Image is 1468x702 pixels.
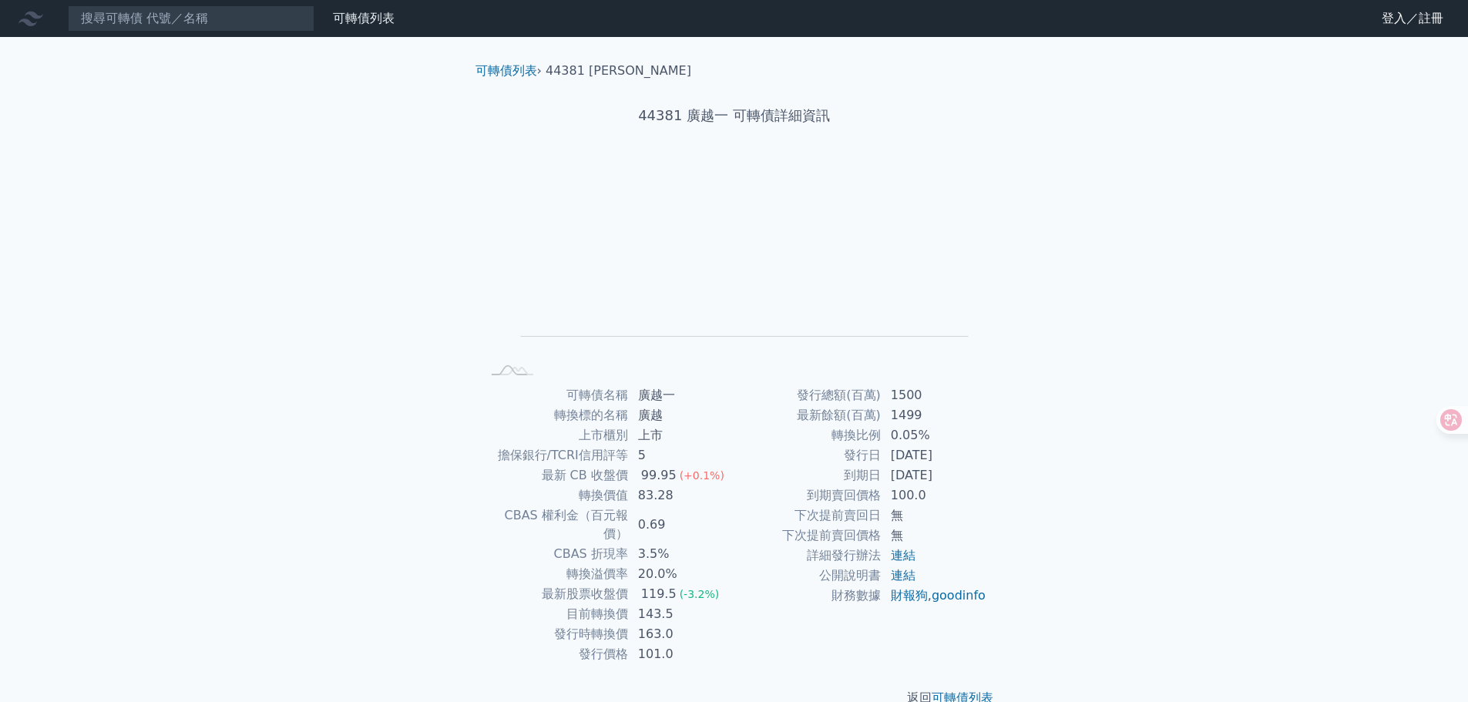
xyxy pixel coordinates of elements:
td: 3.5% [629,544,734,564]
td: 163.0 [629,624,734,644]
a: 可轉債列表 [333,11,395,25]
td: 發行價格 [482,644,629,664]
td: 83.28 [629,485,734,506]
td: 公開說明書 [734,566,882,586]
td: 轉換價值 [482,485,629,506]
div: 99.95 [638,466,680,485]
span: (-3.2%) [680,588,720,600]
td: 0.05% [882,425,987,445]
a: goodinfo [932,588,986,603]
td: CBAS 權利金（百元報價） [482,506,629,544]
td: 最新股票收盤價 [482,584,629,604]
td: , [882,586,987,606]
a: 連結 [891,548,915,563]
td: 0.69 [629,506,734,544]
td: 到期日 [734,465,882,485]
td: 100.0 [882,485,987,506]
td: CBAS 折現率 [482,544,629,564]
td: 擔保銀行/TCRI信用評等 [482,445,629,465]
td: 廣越一 [629,385,734,405]
td: 101.0 [629,644,734,664]
a: 可轉債列表 [475,63,537,78]
td: 143.5 [629,604,734,624]
td: 廣越 [629,405,734,425]
td: 目前轉換價 [482,604,629,624]
td: 發行日 [734,445,882,465]
td: 到期賣回價格 [734,485,882,506]
td: 財務數據 [734,586,882,606]
td: 1500 [882,385,987,405]
td: 轉換比例 [734,425,882,445]
td: 無 [882,506,987,526]
td: 發行時轉換價 [482,624,629,644]
td: 轉換溢價率 [482,564,629,584]
span: (+0.1%) [680,469,724,482]
td: 轉換標的名稱 [482,405,629,425]
g: Chart [506,175,969,359]
td: [DATE] [882,465,987,485]
div: 119.5 [638,585,680,603]
a: 登入／註冊 [1369,6,1456,31]
td: 1499 [882,405,987,425]
td: 最新 CB 收盤價 [482,465,629,485]
a: 連結 [891,568,915,583]
td: 上市櫃別 [482,425,629,445]
td: 可轉債名稱 [482,385,629,405]
td: 詳細發行辦法 [734,546,882,566]
td: 發行總額(百萬) [734,385,882,405]
li: 44381 [PERSON_NAME] [546,62,691,80]
a: 財報狗 [891,588,928,603]
td: 上市 [629,425,734,445]
h1: 44381 廣越一 可轉債詳細資訊 [463,105,1006,126]
td: 20.0% [629,564,734,584]
td: 下次提前賣回日 [734,506,882,526]
td: 5 [629,445,734,465]
td: 無 [882,526,987,546]
input: 搜尋可轉債 代號／名稱 [68,5,314,32]
td: 下次提前賣回價格 [734,526,882,546]
td: 最新餘額(百萬) [734,405,882,425]
td: [DATE] [882,445,987,465]
li: › [475,62,542,80]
